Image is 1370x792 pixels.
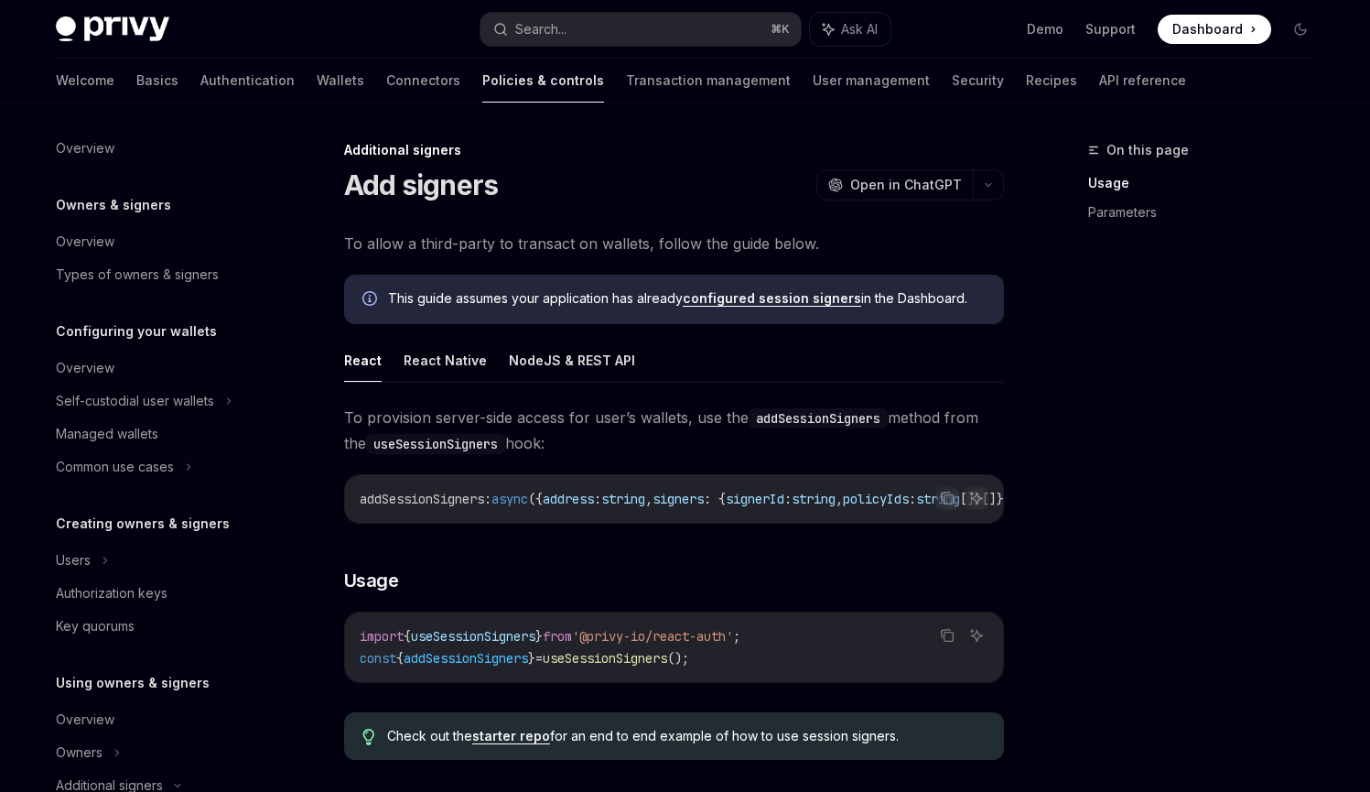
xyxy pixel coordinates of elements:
span: ⌘ K [771,22,790,37]
span: ({ [528,491,543,507]
a: Recipes [1026,59,1077,103]
div: Managed wallets [56,423,158,445]
button: Search...⌘K [480,13,801,46]
a: Connectors [386,59,460,103]
span: useSessionSigners [411,628,535,645]
span: string [792,491,836,507]
h5: Using owners & signers [56,672,210,694]
div: Owners [56,742,102,764]
div: Types of owners & signers [56,264,219,286]
span: string [916,491,960,507]
a: Dashboard [1158,15,1271,44]
div: Overview [56,709,114,731]
span: (); [667,650,689,667]
span: signerId [726,491,784,507]
div: Key quorums [56,615,135,637]
button: Copy the contents from the code block [935,486,959,510]
a: Welcome [56,59,114,103]
div: Common use cases [56,456,174,478]
span: To provision server-side access for user’s wallets, use the method from the hook: [344,405,1004,456]
span: const [360,650,396,667]
span: policyIds [843,491,909,507]
a: Managed wallets [41,418,275,450]
a: User management [813,59,930,103]
span: , [836,491,843,507]
svg: Info [362,291,381,309]
a: Parameters [1088,198,1330,227]
span: Ask AI [841,20,878,38]
span: : [594,491,601,507]
button: Copy the contents from the code block [935,624,959,647]
button: Ask AI [965,624,988,647]
span: { [404,628,411,645]
img: dark logo [56,16,169,42]
span: ; [733,628,740,645]
button: Open in ChatGPT [816,169,973,201]
a: Support [1085,20,1136,38]
span: , [645,491,653,507]
a: Authorization keys [41,577,275,610]
button: Ask AI [965,486,988,510]
span: '@privy-io/react-auth' [572,628,733,645]
span: []}[]}) [960,491,1011,507]
a: Overview [41,352,275,385]
div: Overview [56,231,114,253]
span: Open in ChatGPT [850,176,962,194]
div: Overview [56,137,114,159]
button: Ask AI [810,13,890,46]
svg: Tip [362,729,375,745]
a: Basics [136,59,178,103]
a: Overview [41,225,275,258]
h5: Creating owners & signers [56,513,230,535]
a: Demo [1027,20,1063,38]
a: Types of owners & signers [41,258,275,291]
span: } [528,650,535,667]
button: React Native [404,339,487,382]
span: useSessionSigners [543,650,667,667]
div: Self-custodial user wallets [56,390,214,412]
span: To allow a third-party to transact on wallets, follow the guide below. [344,231,1004,256]
div: Authorization keys [56,582,167,604]
span: async [491,491,528,507]
span: : [484,491,491,507]
h5: Owners & signers [56,194,171,216]
a: Overview [41,132,275,165]
span: import [360,628,404,645]
a: Policies & controls [482,59,604,103]
div: Search... [515,18,566,40]
span: : { [704,491,726,507]
span: { [396,650,404,667]
span: } [535,628,543,645]
a: Usage [1088,168,1330,198]
a: Transaction management [626,59,791,103]
div: Additional signers [344,141,1004,159]
code: useSessionSigners [366,434,505,454]
span: from [543,628,572,645]
span: addSessionSigners [404,650,528,667]
button: Toggle dark mode [1286,15,1315,44]
span: Dashboard [1172,20,1243,38]
span: This guide assumes your application has already in the Dashboard. [388,289,986,308]
a: Security [952,59,1004,103]
div: Overview [56,357,114,379]
a: starter repo [472,728,550,744]
span: = [535,650,543,667]
button: React [344,339,382,382]
a: Key quorums [41,610,275,643]
a: Overview [41,703,275,736]
h5: Configuring your wallets [56,320,217,342]
span: : [784,491,792,507]
span: Usage [344,568,399,593]
span: address [543,491,594,507]
a: Wallets [317,59,364,103]
a: Authentication [200,59,295,103]
span: Check out the for an end to end example of how to use session signers. [387,727,985,745]
span: addSessionSigners [360,491,484,507]
a: API reference [1099,59,1186,103]
h1: Add signers [344,168,499,201]
div: Users [56,549,91,571]
span: string [601,491,645,507]
code: addSessionSigners [749,408,888,429]
span: On this page [1106,139,1189,161]
span: : [909,491,916,507]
